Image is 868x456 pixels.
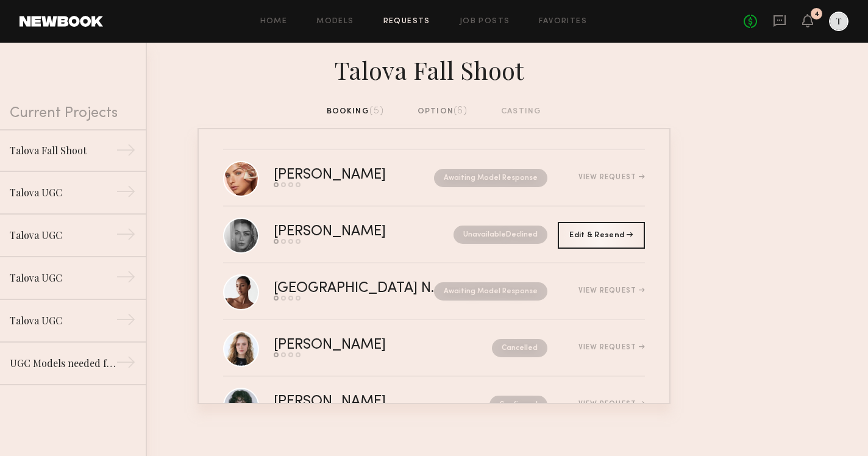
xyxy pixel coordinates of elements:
[274,168,410,182] div: [PERSON_NAME]
[10,356,116,371] div: UGC Models needed for [MEDICAL_DATA] brand
[10,228,116,243] div: Talova UGC
[260,18,288,26] a: Home
[316,18,354,26] a: Models
[10,143,116,158] div: Talova Fall Shoot
[454,226,547,244] nb-request-status: Unavailable Declined
[274,338,439,352] div: [PERSON_NAME]
[116,352,136,377] div: →
[10,313,116,328] div: Talova UGC
[814,11,819,18] div: 4
[223,207,645,263] a: [PERSON_NAME]UnavailableDeclined
[578,287,645,294] div: View Request
[116,140,136,165] div: →
[10,271,116,285] div: Talova UGC
[489,396,547,414] nb-request-status: Confirmed
[492,339,547,357] nb-request-status: Cancelled
[116,310,136,334] div: →
[578,174,645,181] div: View Request
[539,18,587,26] a: Favorites
[10,185,116,200] div: Talova UGC
[569,232,633,239] span: Edit & Resend
[578,344,645,351] div: View Request
[274,395,438,409] div: [PERSON_NAME]
[116,182,136,206] div: →
[223,263,645,320] a: [GEOGRAPHIC_DATA] N.Awaiting Model ResponseView Request
[274,225,420,239] div: [PERSON_NAME]
[418,105,468,118] div: option
[223,150,645,207] a: [PERSON_NAME]Awaiting Model ResponseView Request
[578,401,645,408] div: View Request
[197,52,671,85] div: Talova Fall Shoot
[116,224,136,249] div: →
[274,282,434,296] div: [GEOGRAPHIC_DATA] N.
[460,18,510,26] a: Job Posts
[223,377,645,433] a: [PERSON_NAME]ConfirmedView Request
[223,320,645,377] a: [PERSON_NAME]CancelledView Request
[434,169,547,187] nb-request-status: Awaiting Model Response
[116,267,136,291] div: →
[434,282,547,301] nb-request-status: Awaiting Model Response
[383,18,430,26] a: Requests
[454,106,468,116] span: (6)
